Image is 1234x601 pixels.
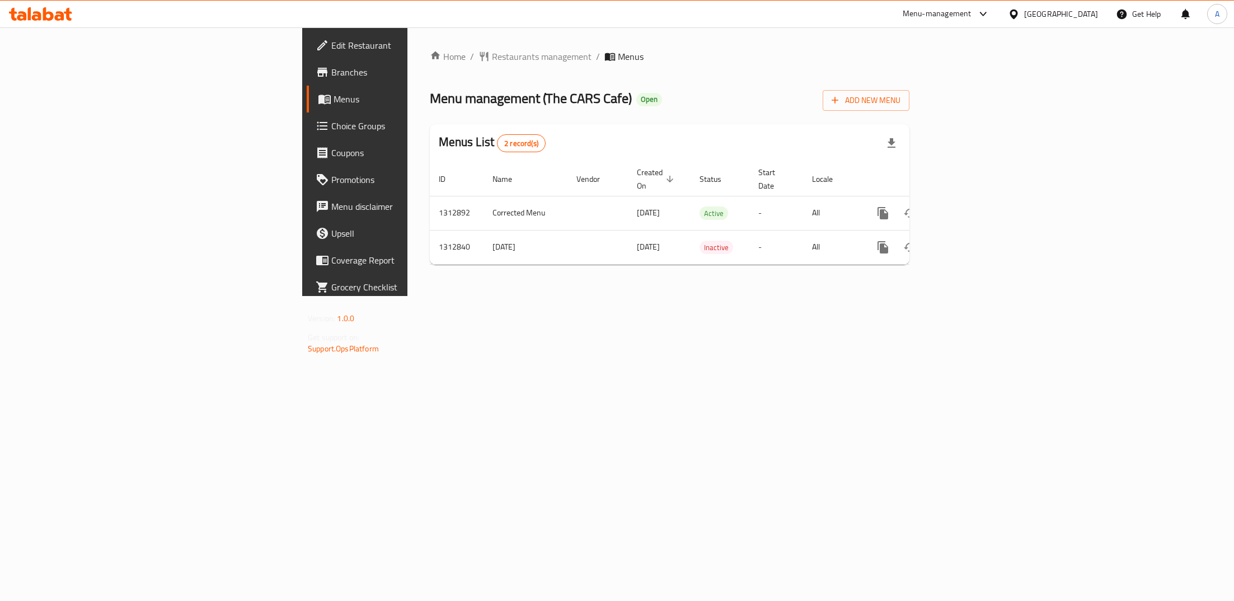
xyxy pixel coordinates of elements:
span: Upsell [331,227,499,240]
span: Created On [637,166,677,192]
span: Branches [331,65,499,79]
div: Total records count [497,134,546,152]
td: All [803,230,861,264]
span: Menus [618,50,644,63]
span: Inactive [700,241,733,254]
a: Edit Restaurant [307,32,508,59]
a: Grocery Checklist [307,274,508,300]
span: Promotions [331,173,499,186]
div: Open [636,93,662,106]
td: - [749,196,803,230]
div: Export file [878,130,905,157]
span: A [1215,8,1219,20]
td: [DATE] [484,230,567,264]
a: Upsell [307,220,508,247]
a: Restaurants management [478,50,592,63]
table: enhanced table [430,162,986,265]
span: Edit Restaurant [331,39,499,52]
span: Menu management ( The CARS Cafe ) [430,86,632,111]
span: Name [492,172,527,186]
a: Support.OpsPlatform [308,341,379,356]
button: Add New Menu [823,90,909,111]
span: Active [700,207,728,220]
span: Get support on: [308,330,359,345]
span: Vendor [576,172,614,186]
span: Menus [334,92,499,106]
button: more [870,200,897,227]
span: Start Date [758,166,790,192]
span: Version: [308,311,335,326]
span: 2 record(s) [498,138,545,149]
button: Change Status [897,200,923,227]
a: Menus [307,86,508,112]
span: ID [439,172,460,186]
th: Actions [861,162,986,196]
span: 1.0.0 [337,311,354,326]
span: Coupons [331,146,499,159]
button: Change Status [897,234,923,261]
span: Grocery Checklist [331,280,499,294]
div: [GEOGRAPHIC_DATA] [1024,8,1098,20]
a: Coverage Report [307,247,508,274]
span: [DATE] [637,205,660,220]
td: All [803,196,861,230]
nav: breadcrumb [430,50,909,63]
a: Branches [307,59,508,86]
span: Locale [812,172,847,186]
h2: Menus List [439,134,546,152]
span: Choice Groups [331,119,499,133]
span: [DATE] [637,240,660,254]
td: - [749,230,803,264]
a: Menu disclaimer [307,193,508,220]
span: Status [700,172,736,186]
a: Coupons [307,139,508,166]
td: Corrected Menu [484,196,567,230]
li: / [596,50,600,63]
a: Promotions [307,166,508,193]
span: Open [636,95,662,104]
span: Menu disclaimer [331,200,499,213]
button: more [870,234,897,261]
span: Restaurants management [492,50,592,63]
span: Add New Menu [832,93,900,107]
span: Coverage Report [331,253,499,267]
a: Choice Groups [307,112,508,139]
div: Menu-management [903,7,972,21]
